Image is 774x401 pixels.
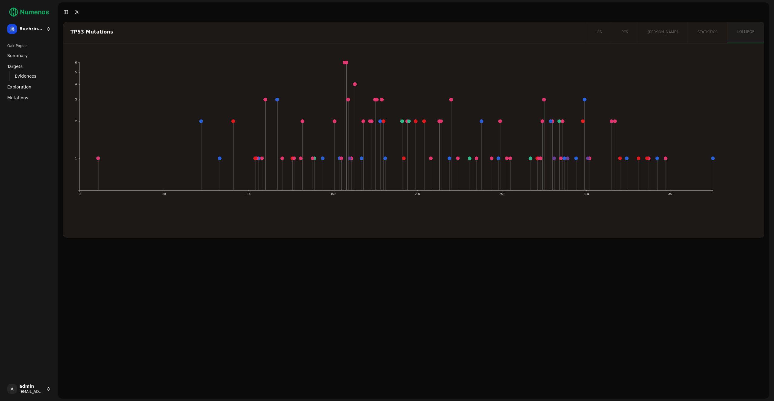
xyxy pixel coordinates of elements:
text: 0 [79,192,81,196]
text: 6 [75,61,77,64]
a: Evidences [12,72,46,80]
text: 1 [75,157,77,160]
span: [EMAIL_ADDRESS] [19,389,44,394]
text: 50 [162,192,166,196]
span: admin [19,384,44,389]
text: 150 [331,192,336,196]
div: TP53 Mutations [70,30,578,34]
text: 3 [75,98,77,101]
text: 250 [500,192,505,196]
text: 100 [246,192,251,196]
span: Exploration [7,84,31,90]
span: Boehringer Ingelheim [19,26,44,32]
span: Mutations [7,95,28,101]
text: 200 [415,192,420,196]
div: Oak-Poplar [5,41,53,51]
text: 4 [75,83,77,86]
a: Summary [5,51,53,60]
span: Targets [7,63,23,69]
a: Exploration [5,82,53,92]
span: Summary [7,53,28,59]
text: 5 [75,71,77,74]
span: Evidences [15,73,36,79]
img: Numenos [5,5,53,19]
button: Boehringer Ingelheim [5,22,53,36]
text: 300 [584,192,589,196]
button: Aadmin[EMAIL_ADDRESS] [5,382,53,396]
a: Targets [5,62,53,71]
text: 2 [75,120,77,123]
a: Mutations [5,93,53,103]
span: A [7,384,17,394]
text: 350 [669,192,674,196]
